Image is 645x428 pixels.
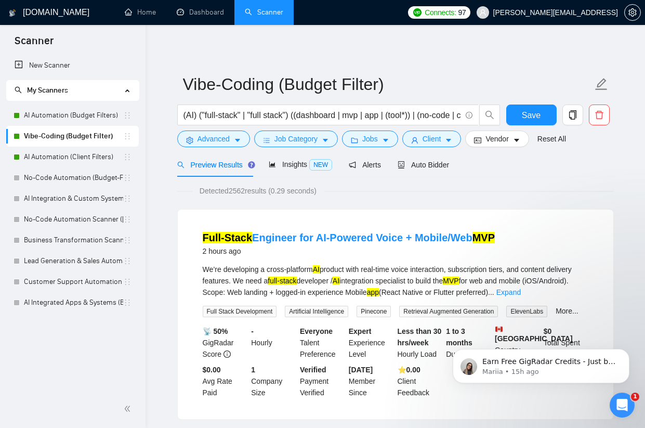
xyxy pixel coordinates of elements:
a: Customer Support Automation ([PERSON_NAME]) [24,271,123,292]
span: Alerts [349,161,381,169]
span: notification [349,161,356,168]
button: folderJobscaret-down [342,131,398,147]
span: info-circle [223,351,231,358]
b: Expert [349,327,372,335]
mark: AI [313,265,320,274]
a: Business Transformation Scanner ([PERSON_NAME]) [24,230,123,251]
mark: full-stack [268,277,296,285]
span: caret-down [382,136,389,144]
a: No-Code Automation (Budget-Filters) [24,167,123,188]
span: bars [263,136,270,144]
img: logo [9,5,16,21]
b: 1 [251,366,255,374]
a: AI Automation (Client Filters) [24,147,123,167]
b: $0.00 [203,366,221,374]
mark: Full-Stack [203,232,253,243]
span: holder [123,174,131,182]
span: holder [123,278,131,286]
li: Vibe-Coding (Budget Filter) [6,126,139,147]
span: My Scanners [15,86,68,95]
li: AI Integrated Apps & Systems (Budget Filters) [6,292,139,313]
span: holder [123,236,131,244]
span: area-chart [269,161,276,168]
span: ElevenLabs [506,306,547,317]
button: userClientcaret-down [402,131,462,147]
span: user [479,9,486,16]
span: holder [123,215,131,224]
span: search [177,161,185,168]
li: Lead Generation & Sales Automation (Ivan) [6,251,139,271]
span: edit [595,77,608,91]
div: Experience Level [347,326,396,360]
div: Talent Preference [298,326,347,360]
div: GigRadar Score [201,326,249,360]
span: Client [423,133,441,145]
a: searchScanner [245,8,283,17]
a: Lead Generation & Sales Automation ([PERSON_NAME]) [24,251,123,271]
a: dashboardDashboard [177,8,224,17]
span: idcard [474,136,481,144]
div: Duration [444,326,493,360]
span: search [15,86,22,94]
span: holder [123,194,131,203]
span: Jobs [362,133,378,145]
span: ... [488,288,494,296]
span: Advanced [198,133,230,145]
span: delete [589,110,609,120]
span: Job Category [274,133,318,145]
li: Business Transformation Scanner (Ivan) [6,230,139,251]
a: New Scanner [15,55,130,76]
iframe: Intercom notifications message [437,327,645,400]
div: Client Feedback [396,364,444,398]
b: ⭐️ 0.00 [398,366,420,374]
a: More... [556,307,578,315]
button: copy [562,105,583,125]
div: We’re developing a cross-platform product with real-time voice interaction, subscription tiers, a... [203,264,588,298]
span: Full Stack Development [203,306,277,317]
div: Country [493,326,542,360]
div: Payment Verified [298,364,347,398]
a: No-Code Automation Scanner ([PERSON_NAME]) [24,209,123,230]
span: holder [123,257,131,265]
span: holder [123,132,131,140]
mark: app [367,288,379,296]
span: Save [522,109,541,122]
div: 2 hours ago [203,245,495,257]
span: Retrieval Augmented Generation [399,306,498,317]
img: upwork-logo.png [413,8,422,17]
li: No-Code Automation Scanner (Ivan) [6,209,139,230]
span: My Scanners [27,86,68,95]
mark: AI [333,277,339,285]
b: Less than 30 hrs/week [398,327,442,347]
a: AI Integration & Custom Systems Scanner ([PERSON_NAME]) [24,188,123,209]
b: Verified [300,366,326,374]
button: search [479,105,500,125]
span: setting [186,136,193,144]
li: Customer Support Automation (Ivan) [6,271,139,292]
button: delete [589,105,610,125]
button: settingAdvancedcaret-down [177,131,250,147]
span: folder [351,136,358,144]
span: double-left [124,404,134,414]
div: Hourly [249,326,298,360]
span: Insights [269,160,332,168]
li: AI Automation (Client Filters) [6,147,139,167]
b: [DATE] [349,366,373,374]
span: 97 [458,7,466,18]
span: user [411,136,418,144]
span: holder [123,111,131,120]
div: Member Since [347,364,396,398]
span: setting [625,8,640,17]
span: caret-down [234,136,241,144]
div: Hourly Load [396,326,444,360]
span: caret-down [322,136,329,144]
span: caret-down [513,136,520,144]
mark: MVP [443,277,458,285]
a: Full-StackEngineer for AI-Powered Voice + Mobile/WebMVP [203,232,495,243]
div: Total Spent [542,326,590,360]
div: Avg Rate Paid [201,364,249,398]
input: Search Freelance Jobs... [183,109,461,122]
a: Expand [496,288,521,296]
span: 1 [631,393,639,401]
